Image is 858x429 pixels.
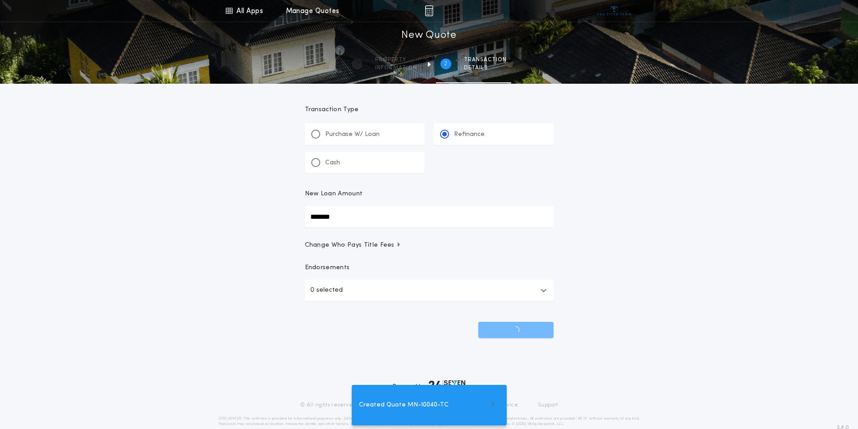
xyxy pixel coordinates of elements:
p: Purchase W/ Loan [325,130,380,139]
span: Property [375,56,417,63]
span: Created Quote MN-10040-TC [359,400,449,410]
button: Change Who Pays Title Fees [305,241,554,250]
input: New Loan Amount [305,206,554,227]
span: Change Who Pays Title Fees [305,241,402,250]
div: Powered by [393,380,466,391]
img: vs-icon [597,6,631,15]
p: Refinance [454,130,485,139]
img: img [425,5,433,16]
img: logo [429,380,466,391]
span: details [464,64,507,72]
span: Transaction [464,56,507,63]
p: 0 selected [310,285,343,296]
p: Cash [325,158,340,167]
h2: 2 [444,60,447,68]
p: New Loan Amount [305,190,363,199]
p: Endorsements [305,263,554,272]
span: information [375,64,417,72]
button: 0 selected [305,280,554,301]
h1: New Quote [401,28,456,43]
p: Transaction Type [305,105,554,114]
